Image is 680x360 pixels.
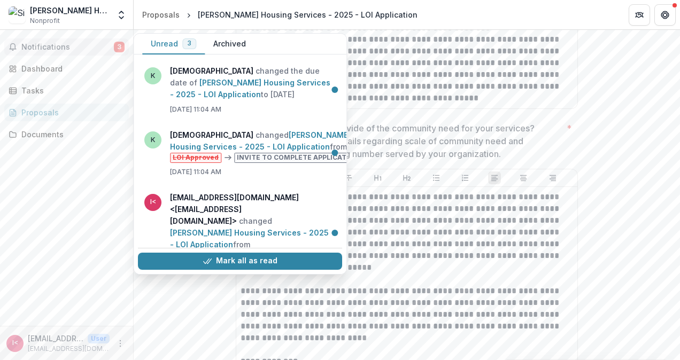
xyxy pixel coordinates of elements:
button: Align Left [488,171,501,184]
img: Simpson Housing Services, Inc. [9,6,26,24]
div: Proposals [21,107,120,118]
nav: breadcrumb [138,7,422,22]
p: changed from [170,192,336,261]
button: More [114,337,127,350]
span: 3 [187,40,191,47]
p: User [88,334,110,343]
p: changed from [170,129,366,163]
div: [PERSON_NAME] Housing Services, Inc. [30,5,110,16]
button: Align Right [546,171,559,184]
p: changed the due date of to [DATE] [170,65,336,100]
button: Strike [342,171,355,184]
a: [PERSON_NAME] Housing Services - 2025 - LOI Application [170,130,351,151]
div: Tasks [21,85,120,96]
button: Align Center [517,171,530,184]
p: [EMAIL_ADDRESS][DOMAIN_NAME] [28,344,110,354]
div: Proposals [142,9,180,20]
button: Archived [205,34,254,54]
button: Get Help [654,4,676,26]
a: [PERSON_NAME] Housing Services - 2025 - LOI Application [170,78,330,99]
a: Dashboard [4,60,129,77]
span: Notifications [21,43,114,52]
div: Documents [21,129,120,140]
p: What evidence can you provide of the community need for your services? Please provide relevant de... [236,122,562,160]
button: Unread [142,34,205,54]
p: [EMAIL_ADDRESS][DOMAIN_NAME] <[EMAIL_ADDRESS][DOMAIN_NAME]> [28,333,83,344]
div: info@simpsonhousing.org <info@simpsonhousing.org> [12,340,18,347]
div: Dashboard [21,63,120,74]
span: Nonprofit [30,16,60,26]
button: Heading 1 [372,171,384,184]
button: Ordered List [459,171,472,184]
button: Notifications3 [4,38,129,56]
button: Bullet List [430,171,443,184]
a: Tasks [4,82,129,99]
span: 3 [114,42,125,52]
button: Mark all as read [138,253,342,270]
a: Documents [4,126,129,143]
div: [PERSON_NAME] Housing Services - 2025 - LOI Application [198,9,418,20]
button: Heading 2 [400,171,413,184]
a: [PERSON_NAME] Housing Services - 2025 - LOI Application [170,228,329,249]
a: Proposals [138,7,184,22]
button: Open entity switcher [114,4,129,26]
a: Proposals [4,104,129,121]
button: Partners [629,4,650,26]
